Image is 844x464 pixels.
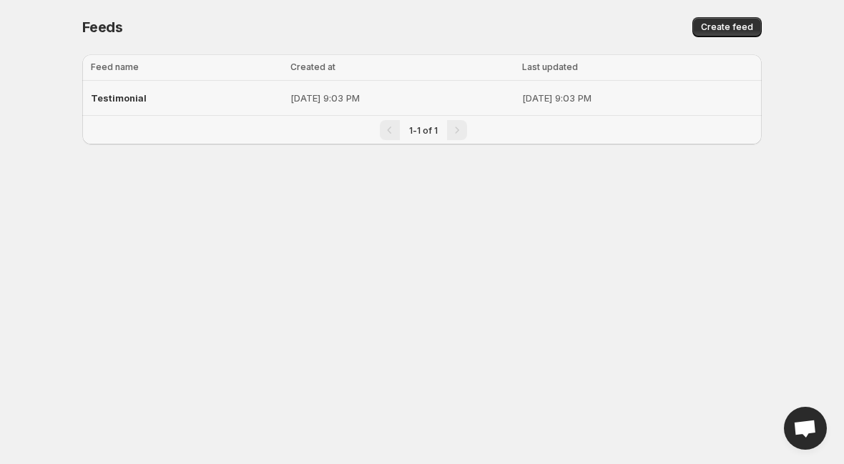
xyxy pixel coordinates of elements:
button: Create feed [692,17,762,37]
div: Open chat [784,407,827,450]
span: 1-1 of 1 [409,125,438,136]
p: [DATE] 9:03 PM [290,91,514,105]
span: Created at [290,61,335,72]
span: Create feed [701,21,753,33]
nav: Pagination [82,115,762,144]
p: [DATE] 9:03 PM [522,91,753,105]
span: Last updated [522,61,578,72]
span: Testimonial [91,92,147,104]
span: Feeds [82,19,123,36]
span: Feed name [91,61,139,72]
